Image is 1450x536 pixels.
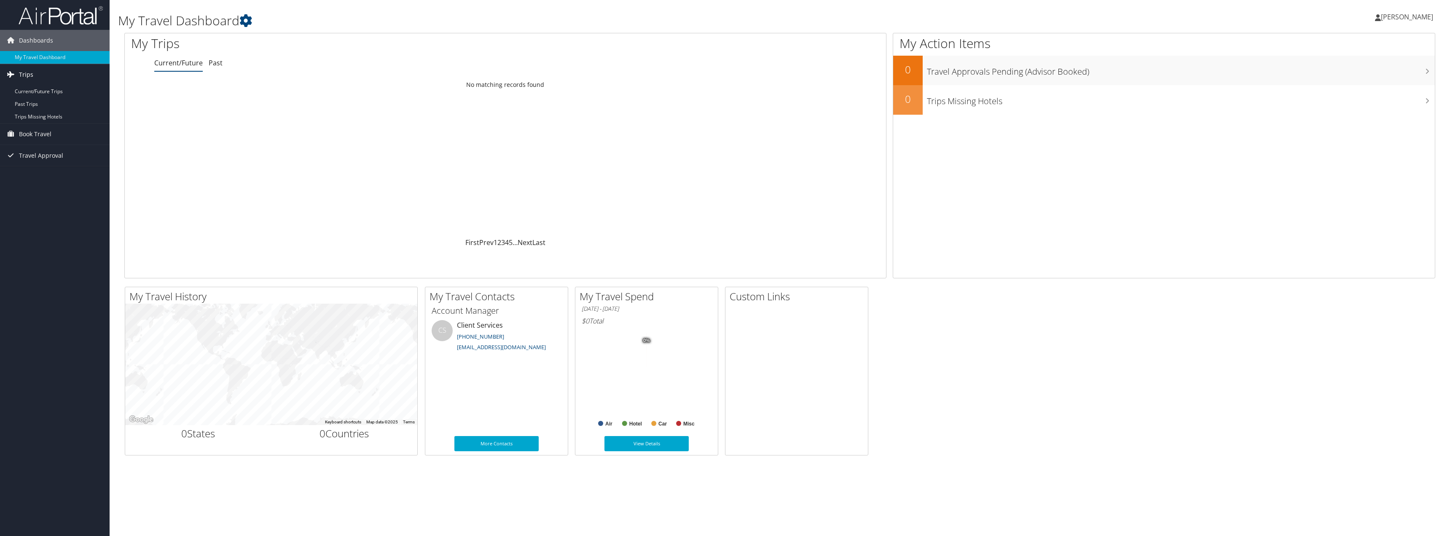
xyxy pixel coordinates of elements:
img: airportal-logo.png [19,5,103,25]
h2: Countries [278,426,411,441]
td: No matching records found [125,77,886,92]
span: … [513,238,518,247]
a: 0Trips Missing Hotels [893,85,1435,115]
text: Hotel [629,421,642,427]
a: 2 [497,238,501,247]
img: Google [127,414,155,425]
h1: My Travel Dashboard [118,12,1000,30]
a: 5 [509,238,513,247]
a: 4 [505,238,509,247]
a: [PHONE_NUMBER] [457,333,504,340]
text: Misc [683,421,695,427]
a: Past [209,58,223,67]
span: Travel Approval [19,145,63,166]
a: More Contacts [454,436,539,451]
span: Book Travel [19,124,51,145]
span: $0 [582,316,589,326]
h2: My Travel History [129,289,417,304]
h2: 0 [893,92,923,106]
li: Client Services [427,320,566,355]
text: Air [605,421,612,427]
h2: States [132,426,265,441]
h6: Total [582,316,712,326]
span: Trips [19,64,33,85]
a: [EMAIL_ADDRESS][DOMAIN_NAME] [457,343,546,351]
a: View Details [604,436,689,451]
h1: My Action Items [893,35,1435,52]
h3: Travel Approvals Pending (Advisor Booked) [927,62,1435,78]
a: Prev [479,238,494,247]
h2: My Travel Contacts [430,289,568,304]
h2: My Travel Spend [580,289,718,304]
a: 3 [501,238,505,247]
button: Keyboard shortcuts [325,419,361,425]
h3: Trips Missing Hotels [927,91,1435,107]
h3: Account Manager [432,305,561,317]
a: 1 [494,238,497,247]
span: 0 [320,426,325,440]
a: 0Travel Approvals Pending (Advisor Booked) [893,56,1435,85]
a: Current/Future [154,58,203,67]
a: Open this area in Google Maps (opens a new window) [127,414,155,425]
h2: Custom Links [730,289,868,304]
a: [PERSON_NAME] [1375,4,1442,30]
span: Dashboards [19,30,53,51]
a: Last [532,238,545,247]
span: Map data ©2025 [366,420,398,424]
h6: [DATE] - [DATE] [582,305,712,313]
h1: My Trips [131,35,562,52]
h2: 0 [893,62,923,77]
div: CS [432,320,453,341]
a: Next [518,238,532,247]
a: First [465,238,479,247]
span: 0 [181,426,187,440]
text: Car [658,421,667,427]
span: [PERSON_NAME] [1381,12,1433,22]
tspan: 0% [643,338,650,343]
a: Terms (opens in new tab) [403,420,415,424]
